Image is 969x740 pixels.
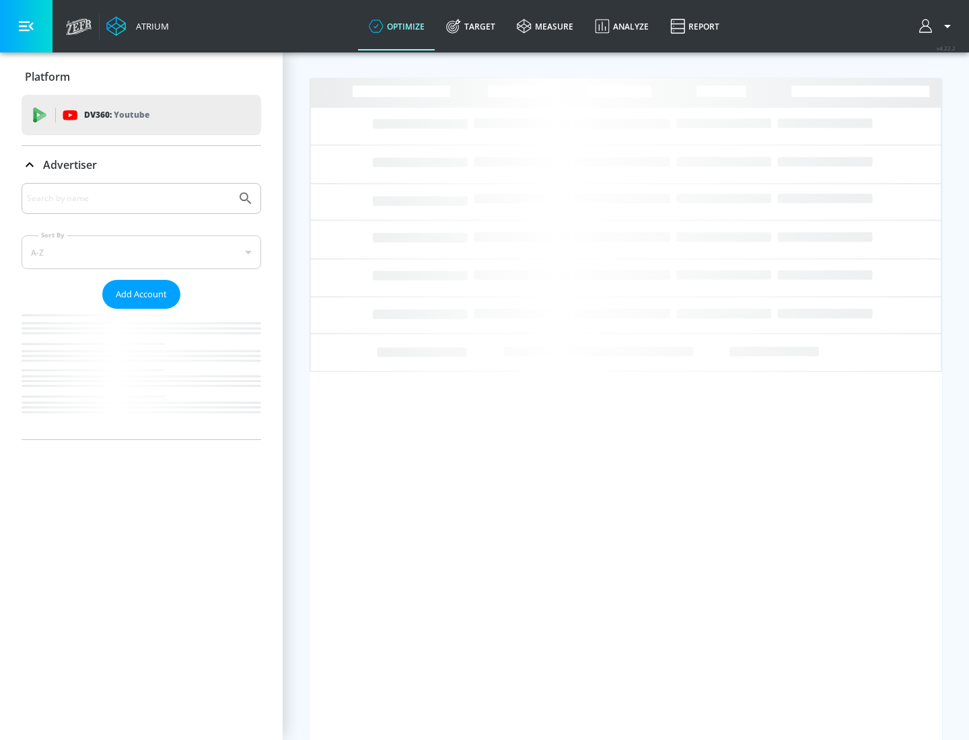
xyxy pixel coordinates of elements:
p: Platform [25,69,70,84]
span: v 4.22.2 [937,44,956,52]
nav: list of Advertiser [22,309,261,439]
a: measure [506,2,584,50]
a: Atrium [106,16,169,36]
button: Add Account [102,280,180,309]
span: Add Account [116,287,167,302]
p: Advertiser [43,157,97,172]
label: Sort By [38,231,67,239]
input: Search by name [27,190,231,207]
p: Youtube [114,108,149,122]
a: optimize [358,2,435,50]
a: Report [659,2,730,50]
div: Platform [22,58,261,96]
div: Atrium [131,20,169,32]
div: A-Z [22,235,261,269]
a: Analyze [584,2,659,50]
a: Target [435,2,506,50]
p: DV360: [84,108,149,122]
div: DV360: Youtube [22,95,261,135]
div: Advertiser [22,183,261,439]
div: Advertiser [22,146,261,184]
